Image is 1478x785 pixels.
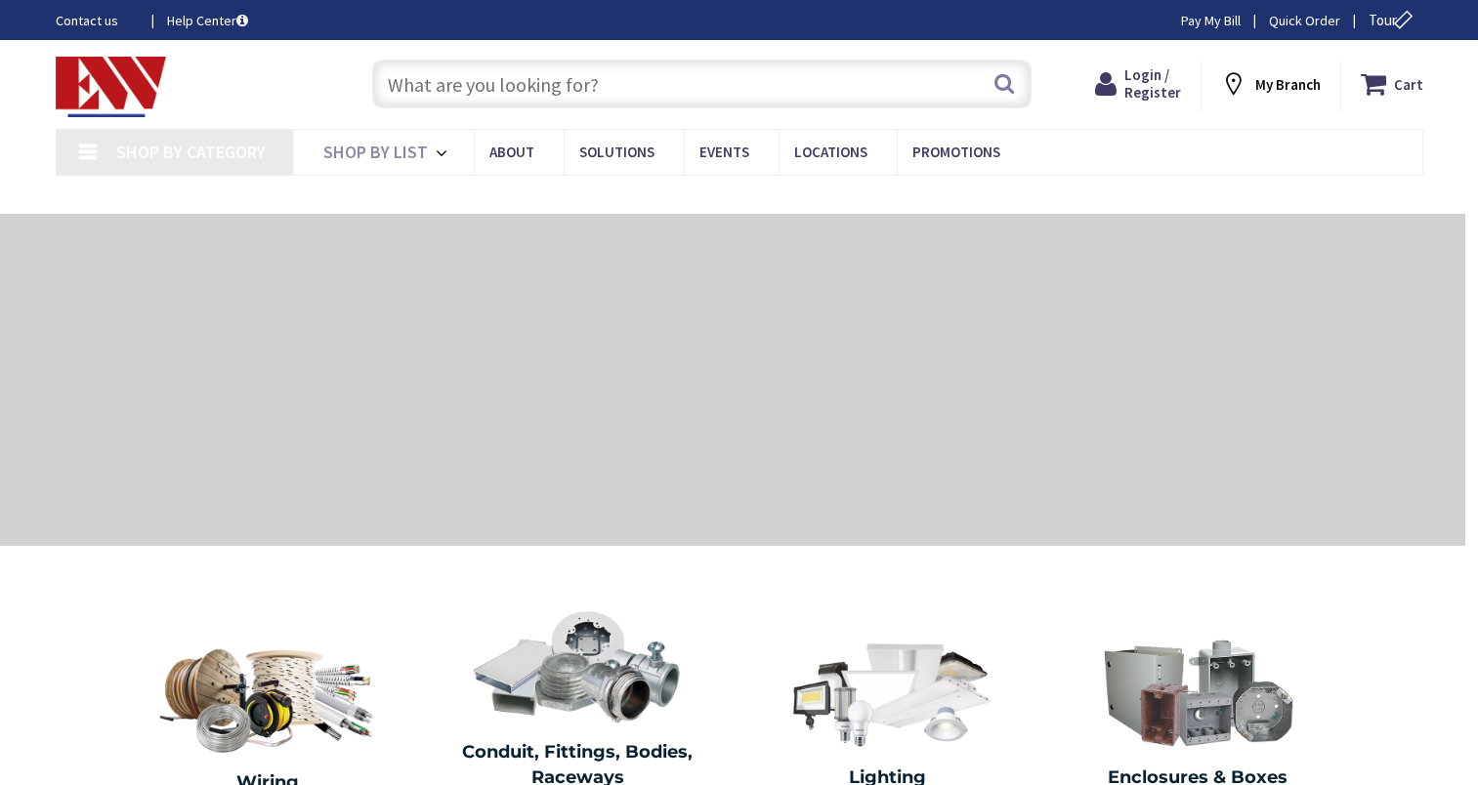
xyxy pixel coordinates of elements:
img: Electrical Wholesalers, Inc. [56,57,167,117]
span: Promotions [912,143,1000,161]
div: My Branch [1220,66,1321,102]
a: Help Center [167,11,248,30]
span: Login / Register [1124,65,1181,102]
strong: My Branch [1255,75,1321,94]
span: Locations [794,143,867,161]
a: Cart [1361,66,1423,102]
input: What are you looking for? [372,60,1032,108]
a: Quick Order [1269,11,1340,30]
span: Solutions [579,143,655,161]
a: Pay My Bill [1181,11,1241,30]
a: Login / Register [1095,66,1181,102]
span: About [489,143,534,161]
span: Shop By Category [116,141,266,163]
span: Events [699,143,749,161]
a: Contact us [56,11,136,30]
span: Shop By List [323,141,428,163]
strong: Cart [1394,66,1423,102]
span: Tour [1369,11,1418,29]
